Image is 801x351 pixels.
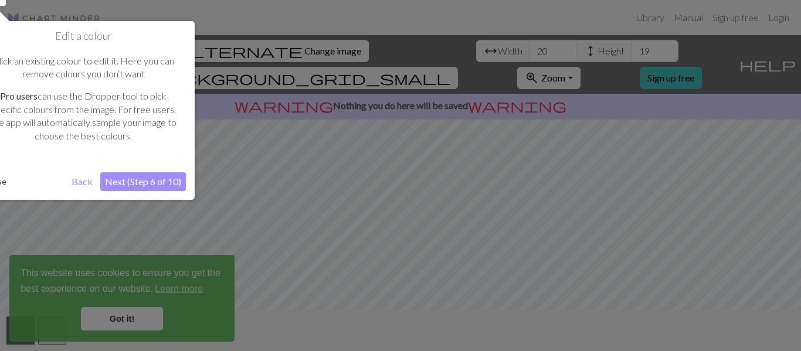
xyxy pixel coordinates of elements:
button: Next (Step 6 of 10) [100,172,186,191]
button: Back [67,172,97,191]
